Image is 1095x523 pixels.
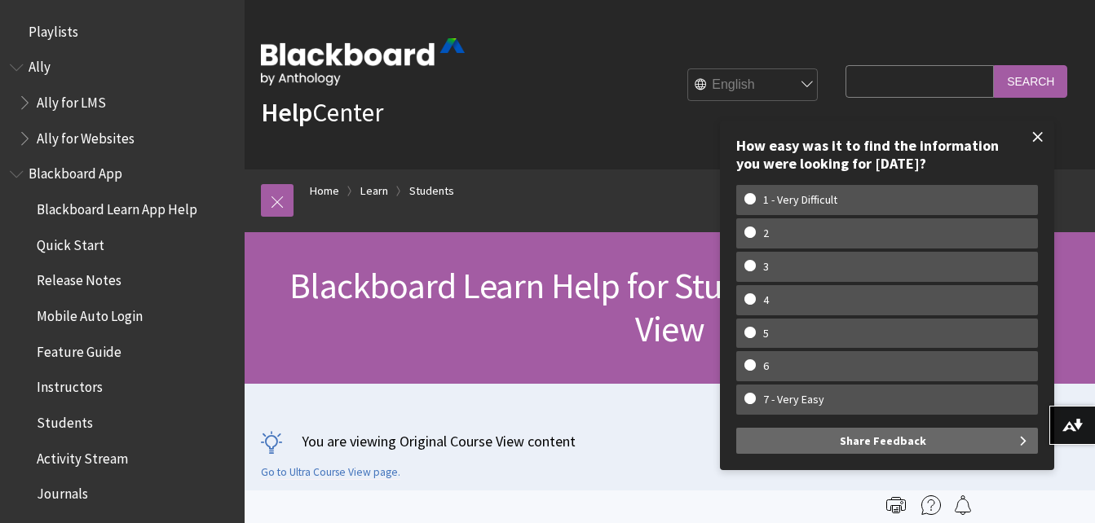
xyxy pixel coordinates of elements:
[744,359,788,373] w-span: 6
[37,374,103,396] span: Instructors
[736,137,1038,172] div: How easy was it to find the information you were looking for [DATE]?
[289,263,1049,351] span: Blackboard Learn Help for Students - Original Course View
[736,428,1038,454] button: Share Feedback
[37,125,135,147] span: Ally for Websites
[37,445,128,467] span: Activity Stream
[744,193,856,207] w-span: 1 - Very Difficult
[744,393,843,407] w-span: 7 - Very Easy
[744,293,788,307] w-span: 4
[744,226,788,240] w-span: 2
[360,181,388,201] a: Learn
[37,338,121,360] span: Feature Guide
[261,431,1079,451] p: You are viewing Original Course View content
[409,181,454,201] a: Students
[29,54,51,76] span: Ally
[261,96,312,129] strong: Help
[10,18,235,46] nav: Book outline for Playlists
[37,231,104,253] span: Quick Start
[688,69,819,102] select: Site Language Selector
[37,481,88,503] span: Journals
[37,409,93,431] span: Students
[261,96,383,129] a: HelpCenter
[744,327,788,341] w-span: 5
[29,160,122,182] span: Blackboard App
[840,428,926,454] span: Share Feedback
[37,267,121,289] span: Release Notes
[37,196,197,218] span: Blackboard Learn App Help
[953,495,973,515] img: Follow this page
[921,495,941,515] img: More help
[261,465,400,480] a: Go to Ultra Course View page.
[37,89,106,111] span: Ally for LMS
[994,65,1067,97] input: Search
[37,302,143,324] span: Mobile Auto Login
[10,54,235,152] nav: Book outline for Anthology Ally Help
[29,18,78,40] span: Playlists
[744,260,788,274] w-span: 3
[310,181,339,201] a: Home
[261,38,465,86] img: Blackboard by Anthology
[886,495,906,515] img: Print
